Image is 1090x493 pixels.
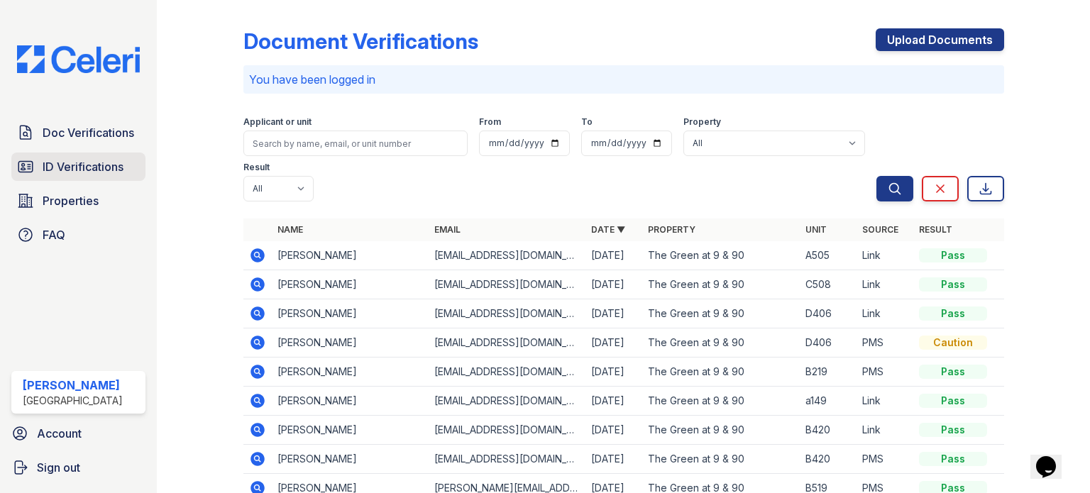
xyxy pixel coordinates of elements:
[857,387,913,416] td: Link
[434,224,461,235] a: Email
[249,71,998,88] p: You have been logged in
[857,445,913,474] td: PMS
[272,270,429,299] td: [PERSON_NAME]
[272,445,429,474] td: [PERSON_NAME]
[585,445,642,474] td: [DATE]
[648,224,695,235] a: Property
[243,131,468,156] input: Search by name, email, or unit number
[272,299,429,328] td: [PERSON_NAME]
[857,328,913,358] td: PMS
[876,28,1004,51] a: Upload Documents
[857,241,913,270] td: Link
[585,328,642,358] td: [DATE]
[800,416,857,445] td: B420
[11,187,145,215] a: Properties
[642,358,799,387] td: The Green at 9 & 90
[581,116,593,128] label: To
[642,241,799,270] td: The Green at 9 & 90
[272,328,429,358] td: [PERSON_NAME]
[642,270,799,299] td: The Green at 9 & 90
[642,445,799,474] td: The Green at 9 & 90
[272,358,429,387] td: [PERSON_NAME]
[1030,436,1076,479] iframe: chat widget
[479,116,501,128] label: From
[429,358,585,387] td: [EMAIL_ADDRESS][DOMAIN_NAME]
[800,299,857,328] td: D406
[43,158,123,175] span: ID Verifications
[857,270,913,299] td: Link
[642,387,799,416] td: The Green at 9 & 90
[272,387,429,416] td: [PERSON_NAME]
[429,328,585,358] td: [EMAIL_ADDRESS][DOMAIN_NAME]
[243,116,312,128] label: Applicant or unit
[37,459,80,476] span: Sign out
[585,387,642,416] td: [DATE]
[6,453,151,482] a: Sign out
[857,299,913,328] td: Link
[862,224,898,235] a: Source
[642,299,799,328] td: The Green at 9 & 90
[857,416,913,445] td: Link
[919,365,987,379] div: Pass
[800,270,857,299] td: C508
[429,416,585,445] td: [EMAIL_ADDRESS][DOMAIN_NAME]
[800,387,857,416] td: a149
[642,416,799,445] td: The Green at 9 & 90
[243,28,478,54] div: Document Verifications
[919,394,987,408] div: Pass
[683,116,721,128] label: Property
[43,124,134,141] span: Doc Verifications
[37,425,82,442] span: Account
[919,452,987,466] div: Pass
[43,226,65,243] span: FAQ
[585,270,642,299] td: [DATE]
[429,299,585,328] td: [EMAIL_ADDRESS][DOMAIN_NAME]
[585,416,642,445] td: [DATE]
[919,336,987,350] div: Caution
[429,241,585,270] td: [EMAIL_ADDRESS][DOMAIN_NAME]
[800,445,857,474] td: B420
[585,358,642,387] td: [DATE]
[6,419,151,448] a: Account
[800,358,857,387] td: B219
[585,241,642,270] td: [DATE]
[23,377,123,394] div: [PERSON_NAME]
[919,423,987,437] div: Pass
[272,416,429,445] td: [PERSON_NAME]
[919,224,952,235] a: Result
[591,224,625,235] a: Date ▼
[272,241,429,270] td: [PERSON_NAME]
[429,445,585,474] td: [EMAIL_ADDRESS][DOMAIN_NAME]
[429,387,585,416] td: [EMAIL_ADDRESS][DOMAIN_NAME]
[919,306,987,321] div: Pass
[277,224,303,235] a: Name
[11,118,145,147] a: Doc Verifications
[11,153,145,181] a: ID Verifications
[243,162,270,173] label: Result
[857,358,913,387] td: PMS
[805,224,827,235] a: Unit
[642,328,799,358] td: The Green at 9 & 90
[585,299,642,328] td: [DATE]
[23,394,123,408] div: [GEOGRAPHIC_DATA]
[429,270,585,299] td: [EMAIL_ADDRESS][DOMAIN_NAME]
[919,248,987,262] div: Pass
[919,277,987,292] div: Pass
[43,192,99,209] span: Properties
[11,221,145,249] a: FAQ
[800,328,857,358] td: D406
[800,241,857,270] td: A505
[6,45,151,73] img: CE_Logo_Blue-a8612792a0a2168367f1c8372b55b34899dd931a85d93a1a3d3e32e68fde9ad4.png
